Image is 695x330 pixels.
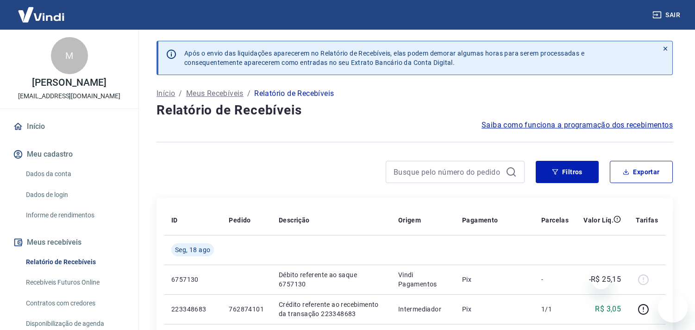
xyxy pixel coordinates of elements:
[636,216,658,225] p: Tarifas
[186,88,244,99] a: Meus Recebíveis
[11,144,127,165] button: Meu cadastro
[22,165,127,184] a: Dados da conta
[583,216,614,225] p: Valor Líq.
[279,300,383,318] p: Crédito referente ao recebimento da transação 223348683
[279,270,383,289] p: Débito referente ao saque 6757130
[18,91,120,101] p: [EMAIL_ADDRESS][DOMAIN_NAME]
[541,305,569,314] p: 1/1
[175,245,210,254] span: Seg, 18 ago
[651,6,684,24] button: Sair
[247,88,250,99] p: /
[536,161,599,183] button: Filtros
[398,216,421,225] p: Origem
[157,88,175,99] a: Início
[462,305,526,314] p: Pix
[595,304,621,315] p: R$ 3,05
[589,274,621,285] p: -R$ 25,15
[658,293,688,323] iframe: Botão para abrir a janela de mensagens
[171,305,214,314] p: 223348683
[22,206,127,225] a: Informe de rendimentos
[157,101,673,120] h4: Relatório de Recebíveis
[394,165,502,179] input: Busque pelo número do pedido
[462,275,526,284] p: Pix
[279,216,310,225] p: Descrição
[179,88,182,99] p: /
[22,253,127,272] a: Relatório de Recebíveis
[171,216,178,225] p: ID
[11,232,127,253] button: Meus recebíveis
[541,216,569,225] p: Parcelas
[610,161,673,183] button: Exportar
[398,305,447,314] p: Intermediador
[541,275,569,284] p: -
[11,116,127,137] a: Início
[32,78,106,88] p: [PERSON_NAME]
[171,275,214,284] p: 6757130
[11,0,71,29] img: Vindi
[592,271,610,289] iframe: Fechar mensagem
[22,185,127,204] a: Dados de login
[462,216,498,225] p: Pagamento
[184,49,584,67] p: Após o envio das liquidações aparecerem no Relatório de Recebíveis, elas podem demorar algumas ho...
[22,294,127,313] a: Contratos com credores
[254,88,334,99] p: Relatório de Recebíveis
[51,37,88,74] div: M
[229,305,264,314] p: 762874101
[398,270,447,289] p: Vindi Pagamentos
[482,120,673,131] a: Saiba como funciona a programação dos recebimentos
[229,216,250,225] p: Pedido
[22,273,127,292] a: Recebíveis Futuros Online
